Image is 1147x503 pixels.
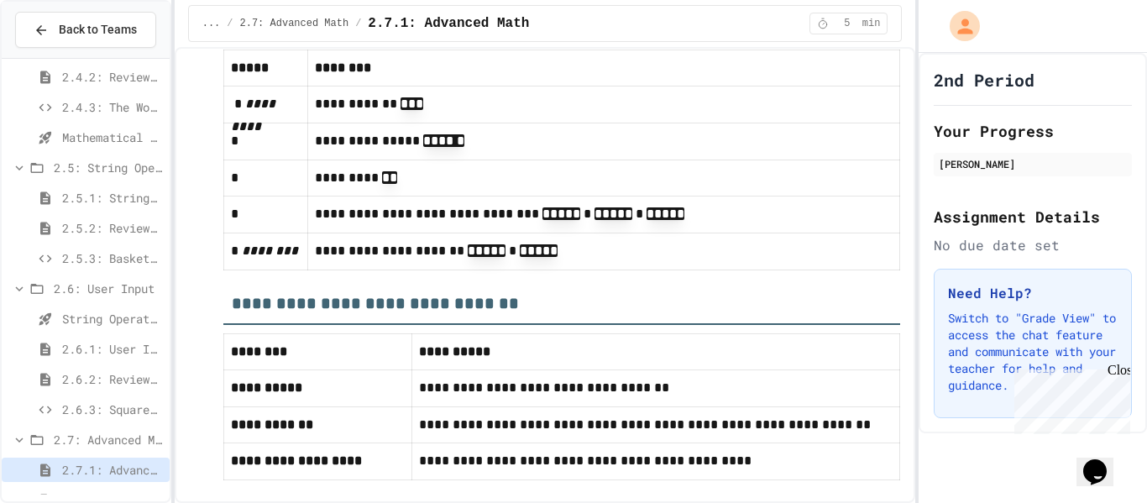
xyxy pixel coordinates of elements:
p: Switch to "Grade View" to access the chat feature and communicate with your teacher for help and ... [948,310,1118,394]
button: Back to Teams [15,12,156,48]
span: 2.7: Advanced Math [240,17,349,30]
h2: Assignment Details [934,205,1132,228]
span: 2.5.3: Basketballs and Footballs [62,249,163,267]
span: 2.4.2: Review - Mathematical Operators [62,68,163,86]
span: min [862,17,881,30]
span: 2.6.2: Review - User Input [62,370,163,388]
h3: Need Help? [948,283,1118,303]
div: Chat with us now!Close [7,7,116,107]
h2: Your Progress [934,119,1132,143]
div: No due date set [934,235,1132,255]
span: 2.5.1: String Operators [62,189,163,207]
span: 2.5.2: Review - String Operators [62,219,163,237]
span: 2.7: Advanced Math [54,431,163,448]
span: Back to Teams [59,21,137,39]
iframe: chat widget [1008,363,1130,434]
span: 5 [834,17,861,30]
span: 2.5: String Operators [54,159,163,176]
div: [PERSON_NAME] [939,156,1127,171]
span: Mathematical Operators - Quiz [62,128,163,146]
span: String Operators - Quiz [62,310,163,327]
span: 2.7.1: Advanced Math [368,13,529,34]
div: My Account [932,7,984,45]
span: 2.6: User Input [54,280,163,297]
span: ... [202,17,221,30]
span: 2.7.1: Advanced Math [62,461,163,479]
span: / [227,17,233,30]
span: 2.4.3: The World's Worst [PERSON_NAME] Market [62,98,163,116]
iframe: chat widget [1076,436,1130,486]
h1: 2nd Period [934,68,1034,92]
span: 2.6.1: User Input [62,340,163,358]
span: 2.6.3: Squares and Circles [62,401,163,418]
span: / [355,17,361,30]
